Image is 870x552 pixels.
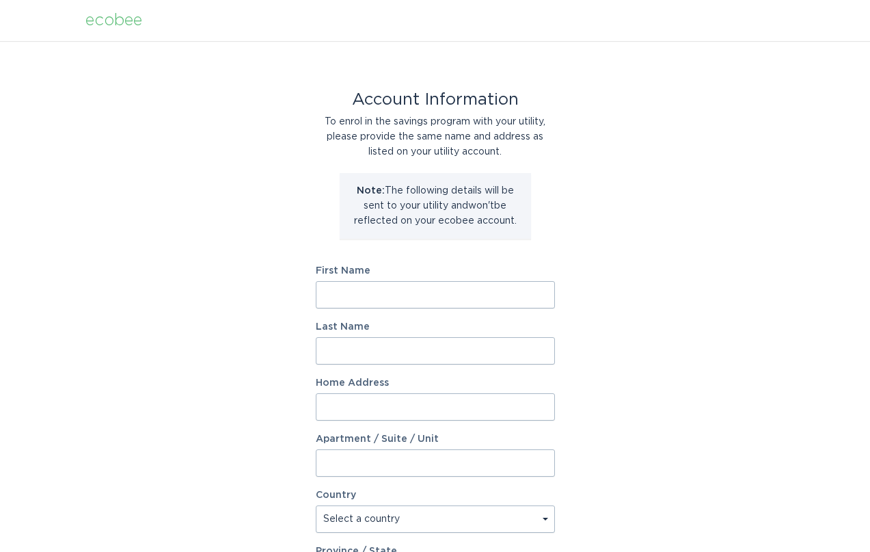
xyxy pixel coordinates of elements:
[350,183,521,228] p: The following details will be sent to your utility and won't be reflected on your ecobee account.
[85,13,142,28] div: ecobee
[357,186,385,196] strong: Note:
[316,114,555,159] div: To enrol in the savings program with your utility, please provide the same name and address as li...
[316,322,555,332] label: Last Name
[316,92,555,107] div: Account Information
[316,378,555,388] label: Home Address
[316,434,555,444] label: Apartment / Suite / Unit
[316,266,555,276] label: First Name
[316,490,356,500] label: Country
